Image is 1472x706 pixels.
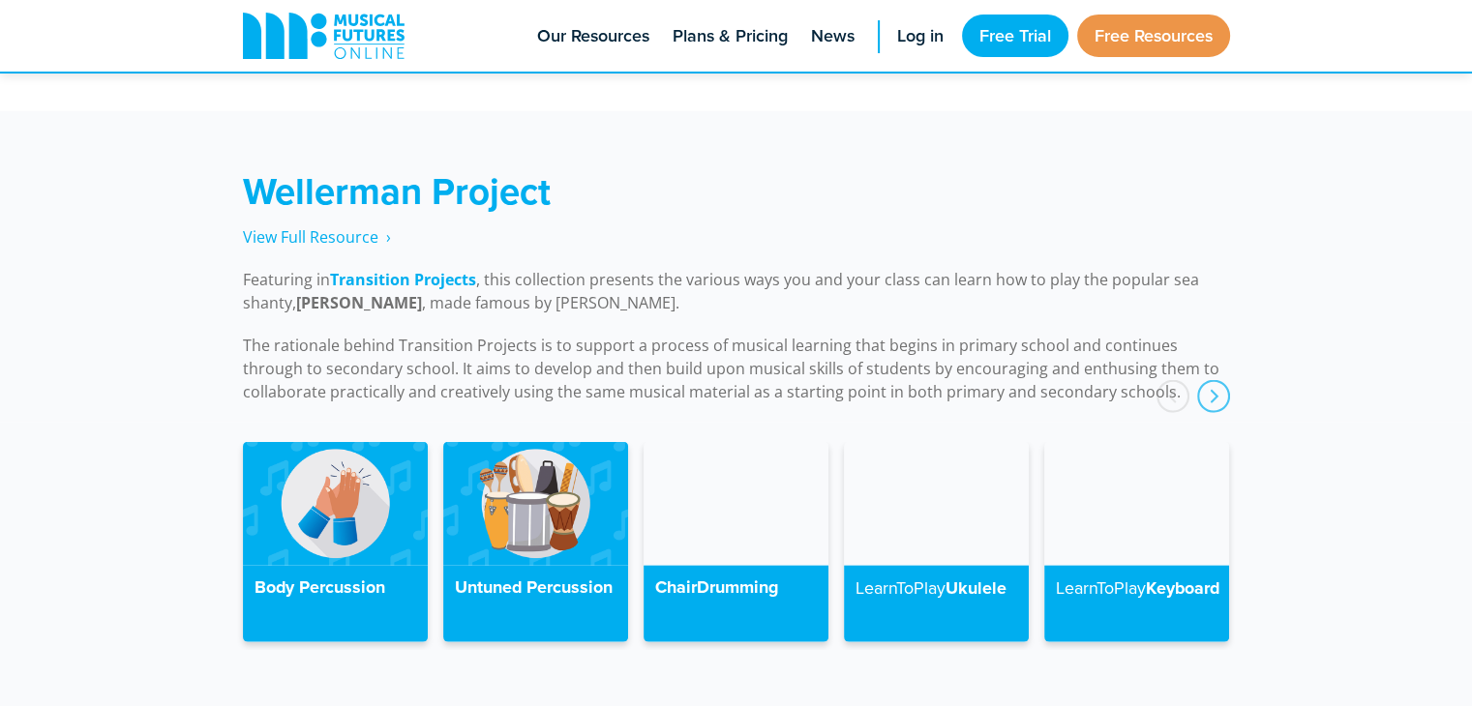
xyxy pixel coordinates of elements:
h4: Untuned Percussion [455,577,616,599]
a: Free Trial [962,15,1068,57]
a: Body Percussion [243,442,428,641]
p: The rationale behind Transition Projects is to support a process of musical learning that begins ... [243,334,1230,403]
span: Log in [897,23,944,49]
h4: Body Percussion [255,577,416,599]
span: Plans & Pricing [673,23,788,49]
a: LearnToPlayKeyboard [1044,442,1229,641]
a: View Full Resource‎‏‏‎ ‎ › [243,226,391,249]
a: ChairDrumming [644,442,828,641]
strong: Transition Projects [330,269,476,290]
span: Our Resources [537,23,649,49]
span: News [811,23,855,49]
h4: Ukulele [856,577,1017,600]
span: View Full Resource‎‏‏‎ ‎ › [243,226,391,248]
div: prev [1157,380,1189,413]
p: Featuring in , this collection presents the various ways you and your class can learn how to play... [243,268,1230,314]
a: LearnToPlayUkulele [844,442,1029,641]
strong: LearnToPlay [856,575,946,600]
a: Free Resources [1077,15,1230,57]
a: Transition Projects [330,269,476,291]
div: next [1197,380,1230,413]
h4: Keyboard [1056,577,1217,600]
strong: [PERSON_NAME] [296,292,422,313]
strong: LearnToPlay [1056,575,1146,600]
a: Untuned Percussion [443,442,628,641]
h4: ChairDrumming [655,577,817,599]
strong: Wellerman Project [243,164,551,218]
